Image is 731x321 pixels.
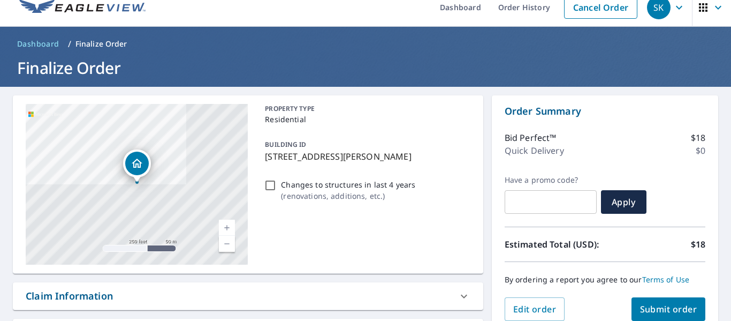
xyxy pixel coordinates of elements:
[13,35,718,53] nav: breadcrumb
[26,289,113,303] div: Claim Information
[75,39,127,49] p: Finalize Order
[505,131,557,144] p: Bid Perfect™
[265,114,466,125] p: Residential
[691,238,705,251] p: $18
[265,140,306,149] p: BUILDING ID
[219,236,235,252] a: Current Level 17, Zoom Out
[13,282,483,310] div: Claim Information
[505,144,564,157] p: Quick Delivery
[505,175,597,185] label: Have a promo code?
[17,39,59,49] span: Dashboard
[691,131,705,144] p: $18
[281,179,415,190] p: Changes to structures in last 4 years
[610,196,638,208] span: Apply
[631,297,706,321] button: Submit order
[505,104,705,118] p: Order Summary
[505,275,705,285] p: By ordering a report you agree to our
[642,274,690,285] a: Terms of Use
[640,303,697,315] span: Submit order
[601,190,646,214] button: Apply
[505,297,565,321] button: Edit order
[696,144,705,157] p: $0
[513,303,557,315] span: Edit order
[265,150,466,163] p: [STREET_ADDRESS][PERSON_NAME]
[281,190,415,201] p: ( renovations, additions, etc. )
[13,57,718,79] h1: Finalize Order
[505,238,605,251] p: Estimated Total (USD):
[68,38,71,50] li: /
[219,220,235,236] a: Current Level 17, Zoom In
[265,104,466,114] p: PROPERTY TYPE
[123,150,151,183] div: Dropped pin, building 1, Residential property, 116 Dawn Dr Morehead, KY 40351
[13,35,64,53] a: Dashboard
